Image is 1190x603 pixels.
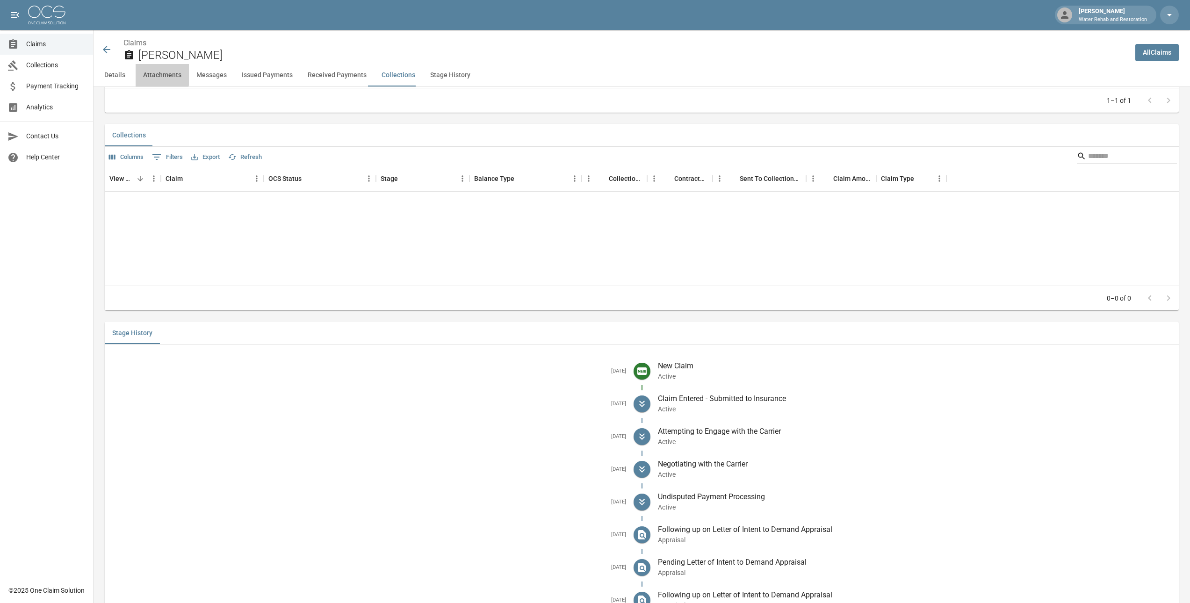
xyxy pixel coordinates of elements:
[250,172,264,186] button: Menu
[881,165,914,192] div: Claim Type
[105,165,161,192] div: View Collection
[105,322,160,344] button: Stage History
[161,165,264,192] div: Claim
[112,433,626,440] h5: [DATE]
[658,372,1172,381] p: Active
[713,165,806,192] div: Sent To Collections Date
[105,124,153,146] button: Collections
[596,172,609,185] button: Sort
[876,165,946,192] div: Claim Type
[658,426,1172,437] p: Attempting to Engage with the Carrier
[658,589,1172,601] p: Following up on Letter of Intent to Demand Appraisal
[376,165,469,192] div: Stage
[658,393,1172,404] p: Claim Entered - Submitted to Insurance
[914,172,927,185] button: Sort
[362,172,376,186] button: Menu
[381,165,398,192] div: Stage
[658,557,1172,568] p: Pending Letter of Intent to Demand Appraisal
[647,165,713,192] div: Contractor Amount
[658,502,1172,512] p: Active
[112,368,626,375] h5: [DATE]
[123,38,146,47] a: Claims
[26,131,86,141] span: Contact Us
[658,524,1172,535] p: Following up on Letter of Intent to Demand Appraisal
[264,165,376,192] div: OCS Status
[740,165,801,192] div: Sent To Collections Date
[112,401,626,408] h5: [DATE]
[658,404,1172,414] p: Active
[105,124,1179,146] div: related-list tabs
[398,172,411,185] button: Sort
[469,165,582,192] div: Balance Type
[820,172,833,185] button: Sort
[1077,149,1177,165] div: Search
[112,499,626,506] h5: [DATE]
[647,172,661,186] button: Menu
[94,64,1190,86] div: anchor tabs
[123,37,1128,49] nav: breadcrumb
[374,64,423,86] button: Collections
[1107,96,1131,105] p: 1–1 of 1
[166,165,183,192] div: Claim
[189,64,234,86] button: Messages
[806,165,876,192] div: Claim Amount
[105,322,1179,344] div: related-list tabs
[568,172,582,186] button: Menu
[147,172,161,186] button: Menu
[423,64,478,86] button: Stage History
[658,470,1172,479] p: Active
[26,81,86,91] span: Payment Tracking
[94,64,136,86] button: Details
[674,165,708,192] div: Contractor Amount
[268,165,302,192] div: OCS Status
[1107,294,1131,303] p: 0–0 of 0
[658,568,1172,577] p: Appraisal
[183,172,196,185] button: Sort
[1075,7,1151,23] div: [PERSON_NAME]
[109,165,134,192] div: View Collection
[138,49,1128,62] h2: [PERSON_NAME]
[514,172,527,185] button: Sort
[8,586,85,595] div: © 2025 One Claim Solution
[112,531,626,538] h5: [DATE]
[136,64,189,86] button: Attachments
[658,437,1172,446] p: Active
[1079,16,1147,24] p: Water Rehab and Restoration
[582,165,647,192] div: Collections Fee
[302,172,315,185] button: Sort
[112,466,626,473] h5: [DATE]
[833,165,872,192] div: Claim Amount
[609,165,642,192] div: Collections Fee
[300,64,374,86] button: Received Payments
[932,172,946,186] button: Menu
[6,6,24,24] button: open drawer
[28,6,65,24] img: ocs-logo-white-transparent.png
[234,64,300,86] button: Issued Payments
[189,150,222,165] button: Export
[26,60,86,70] span: Collections
[112,564,626,571] h5: [DATE]
[26,39,86,49] span: Claims
[806,172,820,186] button: Menu
[134,172,147,185] button: Sort
[455,172,469,186] button: Menu
[582,172,596,186] button: Menu
[150,150,185,165] button: Show filters
[474,165,514,192] div: Balance Type
[727,172,740,185] button: Sort
[658,535,1172,545] p: Appraisal
[26,152,86,162] span: Help Center
[661,172,674,185] button: Sort
[658,491,1172,502] p: Undisputed Payment Processing
[658,459,1172,470] p: Negotiating with the Carrier
[107,150,146,165] button: Select columns
[658,360,1172,372] p: New Claim
[713,172,727,186] button: Menu
[1135,44,1179,61] a: AllClaims
[226,150,264,165] button: Refresh
[26,102,86,112] span: Analytics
